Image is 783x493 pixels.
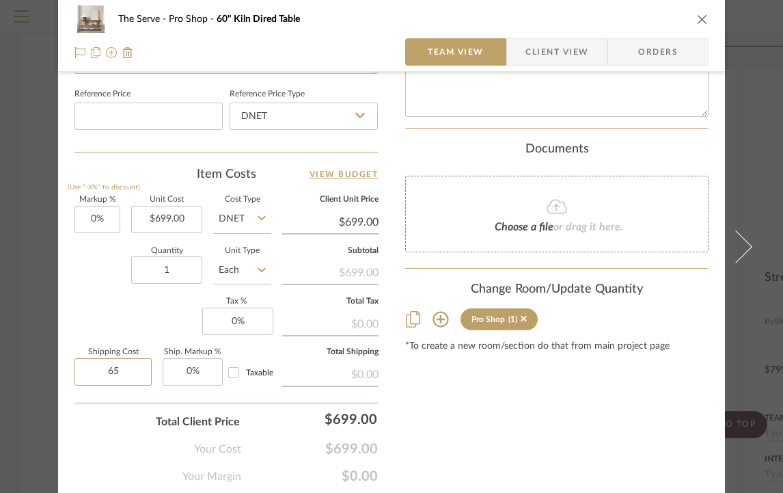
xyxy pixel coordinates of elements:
[623,38,693,66] span: Orders
[230,91,305,98] label: Reference Price Type
[122,47,133,58] img: Remove from project
[553,222,623,232] span: or drag it here.
[217,14,300,24] span: 60" Kiln Dired Table
[182,468,241,485] span: Your Margin
[202,298,271,305] label: Tax %
[74,196,120,203] label: Markup %
[405,142,709,157] div: Documents
[74,166,378,183] div: Item Costs
[282,259,379,284] div: $699.00
[525,38,588,66] span: Client View
[131,196,202,203] label: Unit Cost
[508,315,517,324] div: (1)
[696,13,709,25] button: close
[118,14,169,24] span: The Serve
[495,222,553,232] span: Choose a file
[194,441,241,457] span: Your Cost
[471,315,505,324] div: Pro Shop
[169,14,217,24] span: Pro Shop
[74,91,130,98] label: Reference Price
[246,369,273,377] span: Taxable
[213,196,271,203] label: Cost Type
[428,38,484,66] span: Team View
[282,298,379,305] label: Total Tax
[156,414,240,430] span: Total Client Price
[282,310,379,335] div: $0.00
[241,468,378,485] span: $0.00
[247,405,383,433] div: $699.00
[405,341,709,352] div: *To create a new room/section do that from main project page
[310,166,379,183] a: View Budget
[282,196,379,203] label: Client Unit Price
[282,349,379,356] label: Total Shipping
[282,361,379,386] div: $0.00
[163,349,223,356] label: Ship. Markup %
[282,248,379,254] label: Subtotal
[131,248,202,254] label: Quantity
[405,282,709,297] div: Change Room/Update Quantity
[74,5,107,33] img: 0ba8b3a0-0306-4e1a-8d34-55363ea421db_48x40.jpg
[241,441,378,457] span: $699.00
[213,248,271,254] label: Unit Type
[74,349,152,356] label: Shipping Cost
